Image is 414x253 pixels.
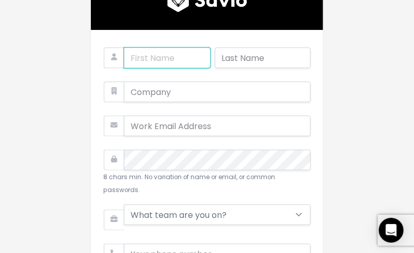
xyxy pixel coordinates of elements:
[379,218,404,243] div: Open Intercom Messenger
[124,116,311,136] input: Work Email Address
[124,82,311,102] input: Company
[103,173,275,194] small: 8 chars min. No variation of name or email, or common passwords.
[215,48,311,68] input: Last Name
[124,48,211,68] input: First Name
